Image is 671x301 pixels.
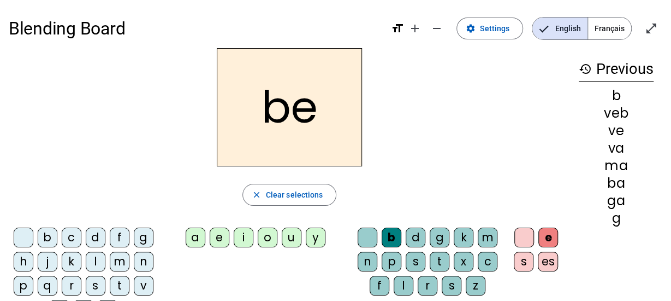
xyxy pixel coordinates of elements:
div: g [134,228,153,247]
span: Clear selections [266,188,323,201]
div: p [14,276,33,296]
button: Increase font size [404,18,426,39]
div: va [579,142,654,155]
div: k [454,228,473,247]
mat-icon: format_size [391,22,404,35]
div: f [370,276,389,296]
h1: Blending Board [9,11,382,46]
button: Decrease font size [426,18,448,39]
mat-icon: open_in_full [645,22,658,35]
div: t [110,276,129,296]
div: e [538,228,558,247]
mat-icon: settings [466,24,476,33]
div: ba [579,177,654,190]
button: Enter full screen [640,18,662,39]
div: q [38,276,57,296]
mat-icon: close [252,190,262,200]
div: j [38,252,57,271]
div: s [514,252,533,271]
div: m [478,228,497,247]
div: g [579,212,654,225]
div: d [86,228,105,247]
span: Settings [480,22,509,35]
div: s [86,276,105,296]
div: r [418,276,437,296]
div: b [382,228,401,247]
div: i [234,228,253,247]
div: c [478,252,497,271]
button: Settings [456,18,523,39]
div: s [406,252,425,271]
div: a [186,228,205,247]
div: veb [579,107,654,120]
div: o [258,228,277,247]
div: x [454,252,473,271]
div: r [62,276,81,296]
mat-button-toggle-group: Language selection [532,17,632,40]
span: English [532,18,587,39]
div: p [382,252,401,271]
h2: be [217,48,362,166]
div: l [394,276,413,296]
div: g [430,228,449,247]
button: Clear selections [242,184,337,206]
div: e [210,228,229,247]
div: s [442,276,461,296]
div: ve [579,124,654,137]
div: ma [579,159,654,172]
div: l [86,252,105,271]
div: u [282,228,301,247]
div: c [62,228,81,247]
div: b [579,89,654,102]
div: b [38,228,57,247]
div: y [306,228,325,247]
mat-icon: history [579,62,592,76]
div: f [110,228,129,247]
div: v [134,276,153,296]
div: t [430,252,449,271]
div: n [358,252,377,271]
div: z [466,276,485,296]
div: n [134,252,153,271]
div: ga [579,194,654,207]
div: es [538,252,558,271]
div: d [406,228,425,247]
mat-icon: remove [430,22,443,35]
span: Français [588,18,631,39]
mat-icon: add [408,22,421,35]
h3: Previous [579,57,654,82]
div: k [62,252,81,271]
div: h [14,252,33,271]
div: m [110,252,129,271]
